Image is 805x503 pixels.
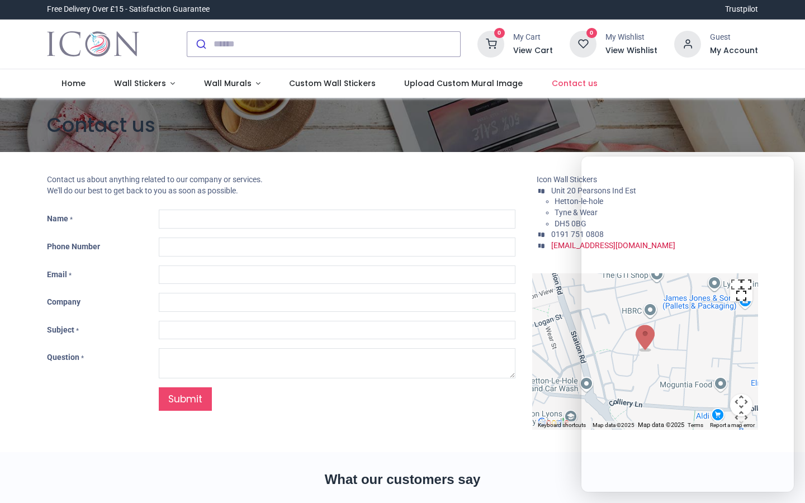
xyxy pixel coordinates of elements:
[570,39,596,48] a: 0
[47,174,515,196] p: Contact us about anything related to our company or services. We'll do our best to get back to yo...
[551,186,636,195] span: ​Unit 20 Pearsons Ind Est
[47,242,100,251] span: Phone Number
[535,415,572,430] a: Open this area in Google Maps (opens a new window)
[477,39,504,48] a: 0
[47,214,68,223] span: Name
[513,45,553,56] a: View Cart
[159,387,212,411] a: Submit
[710,45,758,56] a: My Account
[47,297,80,306] span: Company
[47,29,139,60] img: Icon Wall Stickers
[513,32,553,43] div: My Cart
[114,78,166,89] span: Wall Stickers
[47,353,79,362] span: Question
[47,29,139,60] a: Logo of Icon Wall Stickers
[47,470,758,489] h2: What our customers say
[537,174,758,186] li: Icon Wall Stickers
[725,4,758,15] a: Trustpilot
[47,270,67,279] span: Email
[555,197,603,206] span: Hetton-le-hole
[61,78,86,89] span: Home
[404,78,523,89] span: Upload Custom Mural Image
[190,69,275,98] a: Wall Murals
[552,78,598,89] span: Contact us
[586,28,597,39] sup: 0
[47,111,758,139] h1: Contact us
[605,45,657,56] a: View Wishlist
[494,28,505,39] sup: 0
[605,32,657,43] div: My Wishlist
[555,208,598,217] span: Tyne & Wear
[47,325,74,334] span: Subject
[47,4,210,15] div: Free Delivery Over £15 - Satisfaction Guarantee
[538,421,586,429] button: Keyboard shortcuts
[710,32,758,43] div: Guest
[204,78,252,89] span: Wall Murals
[551,241,675,250] a: [EMAIL_ADDRESS][DOMAIN_NAME]
[289,78,376,89] span: Custom Wall Stickers
[551,230,604,239] span: 0191 751 0808
[535,415,572,430] img: Google
[100,69,190,98] a: Wall Stickers
[581,156,794,492] iframe: Brevo live chat
[555,219,586,228] span: DH5 0BG
[187,32,214,56] button: Submit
